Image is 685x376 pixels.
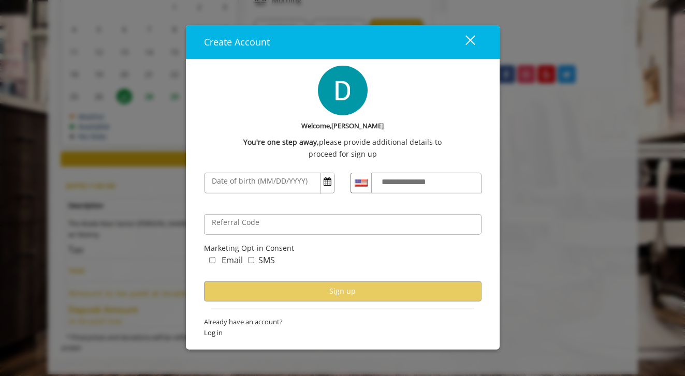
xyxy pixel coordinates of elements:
span: Create Account [204,36,270,48]
b: Welcome,[PERSON_NAME] [301,121,384,131]
input: DateOfBirth [204,173,335,193]
label: Referral Code [207,217,265,228]
b: You're one step away, [243,137,319,148]
div: Country [351,173,371,193]
label: SMS [258,254,275,267]
button: Sign up [204,281,482,302]
label: Email [222,254,243,267]
span: Already have an account? [204,317,482,327]
div: proceed for sign up [204,148,482,159]
input: marketing_email_concern [209,257,215,263]
label: Date of birth (MM/DD/YYYY) [207,175,313,187]
span: Log in [204,327,482,338]
button: Open Calendar [321,173,334,191]
button: close dialog [446,32,482,53]
div: please provide additional details to [204,137,482,148]
div: Marketing Opt-in Consent [204,243,482,254]
div: close dialog [454,35,474,50]
input: marketing_sms_concern [248,257,254,263]
img: profile-pic [318,66,368,115]
input: ReferralCode [204,214,482,235]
